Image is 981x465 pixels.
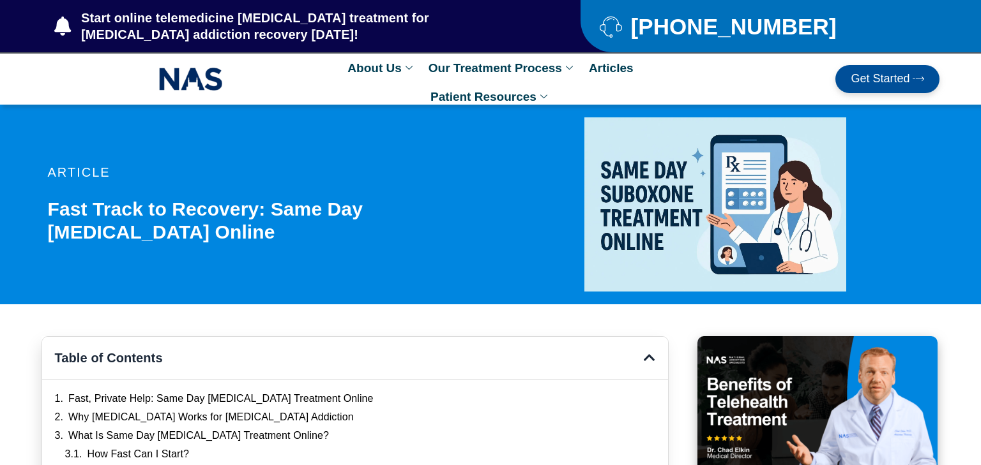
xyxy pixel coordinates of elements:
[48,198,498,244] h1: Fast Track to Recovery: Same Day [MEDICAL_DATA] Online
[835,65,939,93] a: Get Started
[422,54,582,82] a: Our Treatment Process
[55,350,644,366] h4: Table of Contents
[424,82,557,111] a: Patient Resources
[600,15,908,38] a: [PHONE_NUMBER]
[644,351,655,364] div: Close table of contents
[87,448,190,461] a: How Fast Can I Start?
[48,166,498,179] p: article
[68,392,374,406] a: Fast, Private Help: Same Day [MEDICAL_DATA] Treatment Online
[627,18,836,34] span: [PHONE_NUMBER]
[582,54,640,82] a: Articles
[54,10,529,43] a: Start online telemedicine [MEDICAL_DATA] treatment for [MEDICAL_DATA] addiction recovery [DATE]!
[159,64,223,94] img: NAS_email_signature-removebg-preview.png
[851,73,909,85] span: Get Started
[78,10,529,43] span: Start online telemedicine [MEDICAL_DATA] treatment for [MEDICAL_DATA] addiction recovery [DATE]!
[68,411,354,424] a: Why [MEDICAL_DATA] Works for [MEDICAL_DATA] Addiction
[584,117,846,292] img: same day suboxone treatment online
[341,54,422,82] a: About Us
[68,429,329,443] a: What Is Same Day [MEDICAL_DATA] Treatment Online?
